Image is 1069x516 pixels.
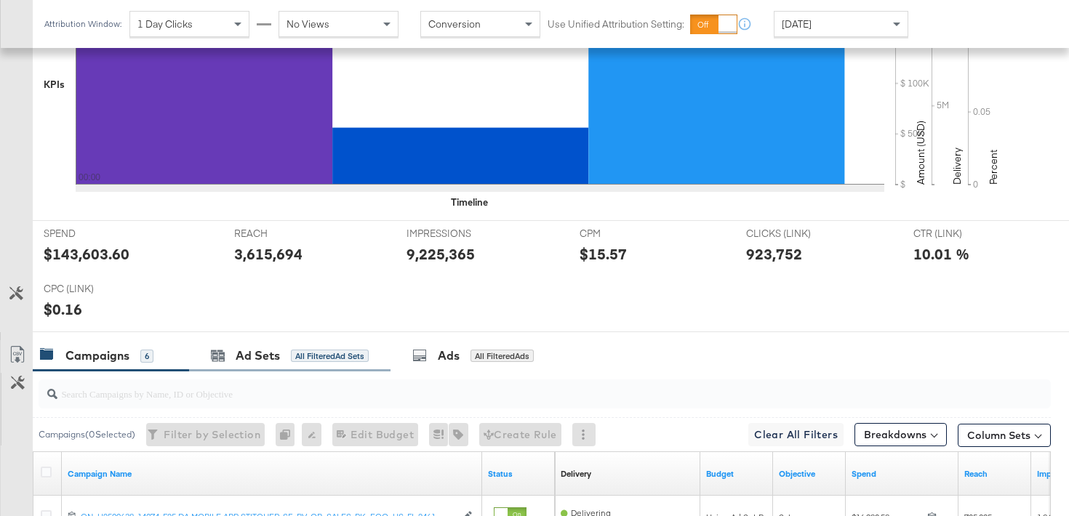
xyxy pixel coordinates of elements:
span: Conversion [428,17,481,31]
div: 923,752 [746,243,802,265]
div: KPIs [44,78,65,92]
div: All Filtered Ad Sets [291,350,369,363]
span: CPM [580,227,689,241]
div: Ads [438,347,460,364]
div: $15.57 [580,243,627,265]
button: Breakdowns [854,423,947,446]
div: $0.16 [44,299,82,320]
a: Your campaign name. [68,468,476,480]
span: CTR (LINK) [913,227,1022,241]
span: IMPRESSIONS [407,227,516,241]
div: 9,225,365 [407,243,475,265]
span: SPEND [44,227,153,241]
div: Ad Sets [236,347,280,364]
span: REACH [234,227,343,241]
a: The number of people your ad was served to. [964,468,1025,480]
span: CPC (LINK) [44,282,153,296]
span: 1 Day Clicks [137,17,193,31]
div: Attribution Window: [44,19,122,29]
div: Delivery [561,468,591,480]
text: Amount (USD) [914,121,927,185]
a: Shows the current state of your Ad Campaign. [488,468,549,480]
div: 0 [276,423,302,446]
div: $143,603.60 [44,243,129,265]
div: 6 [140,350,153,363]
text: Delivery [950,148,964,185]
div: 3,615,694 [234,243,303,265]
span: Clear All Filters [754,426,838,444]
input: Search Campaigns by Name, ID or Objective [57,374,961,402]
label: Use Unified Attribution Setting: [548,17,684,31]
text: Percent [987,150,1000,185]
div: Campaigns [65,347,129,364]
a: The maximum amount you're willing to spend on your ads, on average each day or over the lifetime ... [706,468,767,480]
a: Reflects the ability of your Ad Campaign to achieve delivery based on ad states, schedule and bud... [561,468,591,480]
button: Clear All Filters [748,423,844,446]
a: Your campaign's objective. [779,468,840,480]
span: No Views [287,17,329,31]
div: Timeline [451,195,488,209]
div: All Filtered Ads [471,350,534,363]
a: The total amount spent to date. [852,468,953,480]
div: 10.01 % [913,243,969,265]
span: [DATE] [782,17,812,31]
div: Campaigns ( 0 Selected) [39,428,135,441]
span: CLICKS (LINK) [746,227,855,241]
button: Column Sets [958,424,1051,447]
